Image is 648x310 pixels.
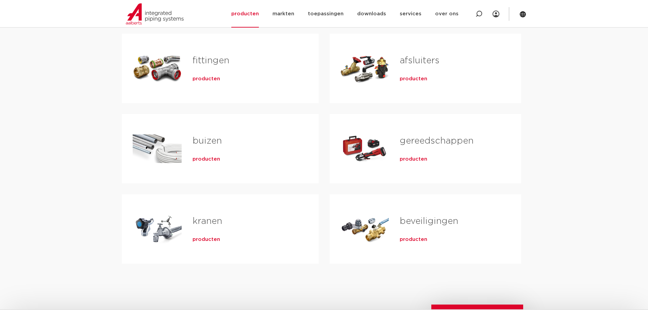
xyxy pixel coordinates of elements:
a: producten [193,156,220,163]
a: producten [400,236,427,243]
a: beveiligingen [400,217,458,226]
a: afsluiters [400,56,439,65]
a: producten [400,156,427,163]
a: fittingen [193,56,229,65]
a: producten [193,236,220,243]
a: kranen [193,217,222,226]
a: gereedschappen [400,136,473,145]
a: producten [400,76,427,82]
a: buizen [193,136,222,145]
a: producten [193,76,220,82]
